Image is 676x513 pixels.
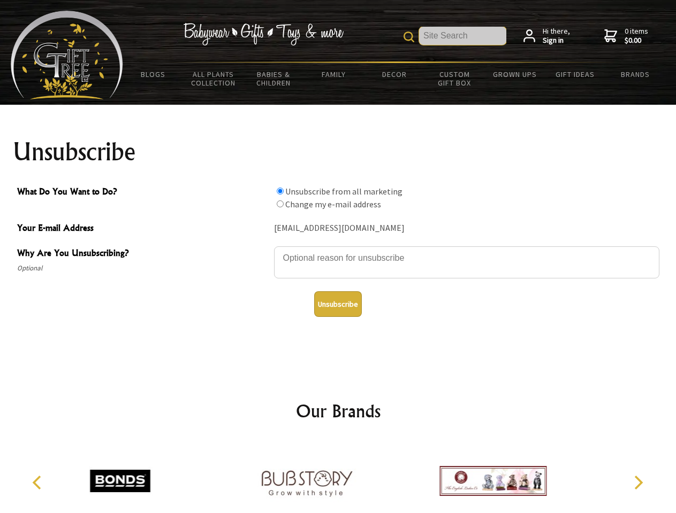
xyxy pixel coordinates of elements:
strong: Sign in [543,36,570,45]
a: 0 items$0.00 [604,27,648,45]
a: Brands [605,63,666,85]
a: BLOGS [123,63,184,85]
textarea: Why Are You Unsubscribing? [274,246,659,278]
span: Optional [17,262,269,275]
a: All Plants Collection [184,63,244,94]
input: What Do You Want to Do? [277,200,284,207]
span: 0 items [625,26,648,45]
span: Hi there, [543,27,570,45]
span: Why Are You Unsubscribing? [17,246,269,262]
a: Gift Ideas [545,63,605,85]
img: Babywear - Gifts - Toys & more [183,23,344,45]
a: Decor [364,63,424,85]
input: Site Search [419,27,506,45]
a: Hi there,Sign in [523,27,570,45]
a: Babies & Children [244,63,304,94]
a: Custom Gift Box [424,63,485,94]
button: Unsubscribe [314,291,362,317]
img: Babyware - Gifts - Toys and more... [11,11,123,99]
button: Next [626,471,650,494]
h2: Our Brands [21,398,655,424]
button: Previous [27,471,50,494]
a: Grown Ups [484,63,545,85]
strong: $0.00 [625,36,648,45]
span: Your E-mail Address [17,221,269,237]
input: What Do You Want to Do? [277,188,284,195]
img: product search [404,32,414,42]
a: Family [304,63,364,85]
h1: Unsubscribe [13,139,664,165]
span: What Do You Want to Do? [17,185,269,200]
div: [EMAIL_ADDRESS][DOMAIN_NAME] [274,220,659,237]
label: Unsubscribe from all marketing [285,186,402,197]
label: Change my e-mail address [285,199,381,209]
